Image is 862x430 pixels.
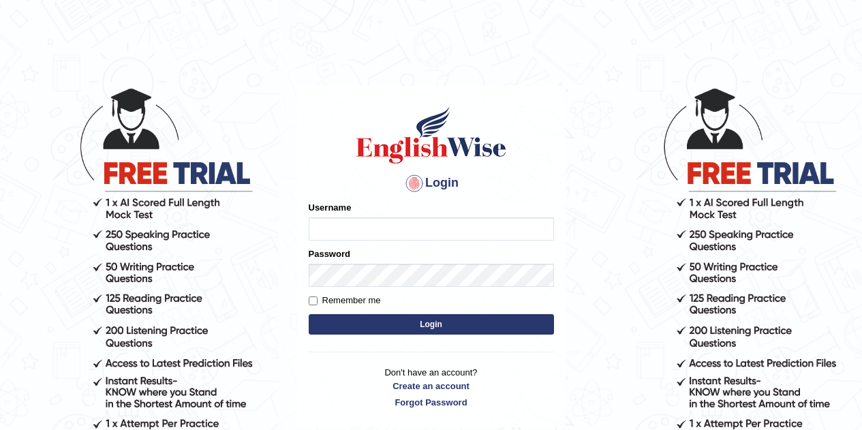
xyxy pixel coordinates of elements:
[309,296,318,305] input: Remember me
[309,366,554,408] p: Don't have an account?
[309,396,554,409] a: Forgot Password
[309,380,554,393] a: Create an account
[309,294,381,307] label: Remember me
[309,172,554,194] h4: Login
[354,104,509,166] img: Logo of English Wise sign in for intelligent practice with AI
[309,247,350,260] label: Password
[309,314,554,335] button: Login
[309,201,352,214] label: Username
